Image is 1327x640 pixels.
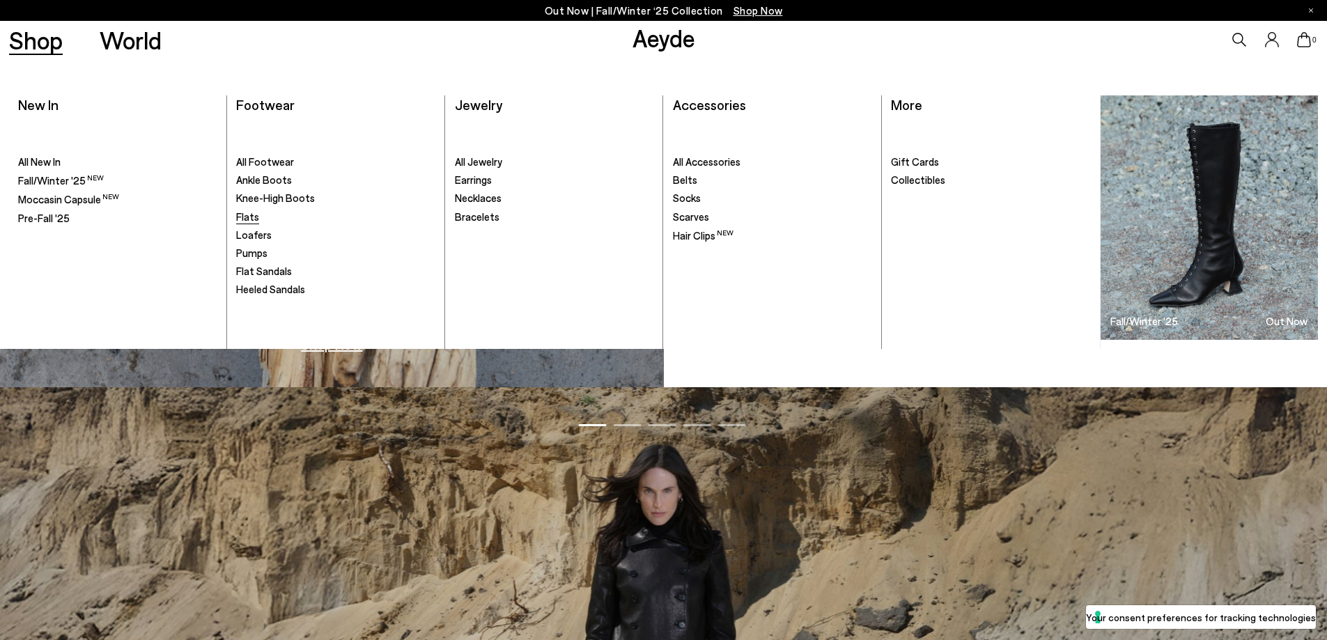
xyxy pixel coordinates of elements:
span: Scarves [673,210,709,223]
span: Ankle Boots [236,173,292,186]
span: Belts [673,173,697,186]
a: Ankle Boots [236,173,435,187]
span: Go to slide 5 [717,424,745,426]
a: Knee-High Boots [236,192,435,205]
a: World [100,28,162,52]
a: Socks [673,192,872,205]
a: All Jewelry [455,155,654,169]
a: New In [18,96,59,113]
span: All Jewelry [455,155,502,168]
span: Flat Sandals [236,265,292,277]
img: Group_1295_900x.jpg [1101,95,1318,340]
span: Go to slide 2 [613,424,641,426]
span: Bracelets [455,210,499,223]
a: More [891,96,922,113]
a: Belts [673,173,872,187]
span: Go to slide 1 [578,424,606,426]
span: Go to slide 4 [683,424,711,426]
a: Collectibles [891,173,1091,187]
a: Earrings [455,173,654,187]
span: Pumps [236,247,267,259]
a: Gift Cards [891,155,1091,169]
span: Heeled Sandals [236,283,305,295]
a: Moccasin Capsule [18,192,217,207]
p: Out Now | Fall/Winter ‘25 Collection [545,2,783,19]
a: Shop Now [301,337,362,351]
span: All New In [18,155,61,168]
span: Collectibles [891,173,945,186]
a: Accessories [673,96,746,113]
span: Earrings [455,173,492,186]
span: All Footwear [236,155,294,168]
a: Aeyde [633,23,695,52]
span: 0 [1311,36,1318,44]
a: Flats [236,210,435,224]
a: Necklaces [455,192,654,205]
a: Fall/Winter '25 [18,173,217,188]
a: 0 [1297,32,1311,47]
span: Go to slide 3 [648,424,676,426]
a: All New In [18,155,217,169]
a: Shop Now [965,337,1026,351]
label: Your consent preferences for tracking technologies [1086,610,1316,625]
a: Fall/Winter '25 Out Now [1101,95,1318,340]
span: All Accessories [673,155,740,168]
span: Navigate to /collections/new-in [734,4,783,17]
a: Loafers [236,228,435,242]
a: Jewelry [455,96,502,113]
h3: Fall/Winter '25 [1110,316,1178,327]
span: Moccasin Capsule [18,193,119,205]
a: Flat Sandals [236,265,435,279]
a: Bracelets [455,210,654,224]
span: Loafers [236,228,272,241]
span: Necklaces [455,192,502,204]
a: Footwear [236,96,295,113]
a: Hair Clips [673,228,872,243]
span: Knee-High Boots [236,192,315,204]
span: Socks [673,192,701,204]
a: Pre-Fall '25 [18,212,217,226]
span: Flats [236,210,259,223]
a: Heeled Sandals [236,283,435,297]
a: Pumps [236,247,435,260]
button: Your consent preferences for tracking technologies [1086,605,1316,629]
a: All Footwear [236,155,435,169]
span: Gift Cards [891,155,939,168]
span: Fall/Winter '25 [18,174,104,187]
h3: Out Now [1266,316,1307,327]
a: Shop [9,28,63,52]
a: Scarves [673,210,872,224]
a: All Accessories [673,155,872,169]
span: Pre-Fall '25 [18,212,70,224]
span: Hair Clips [673,229,734,242]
